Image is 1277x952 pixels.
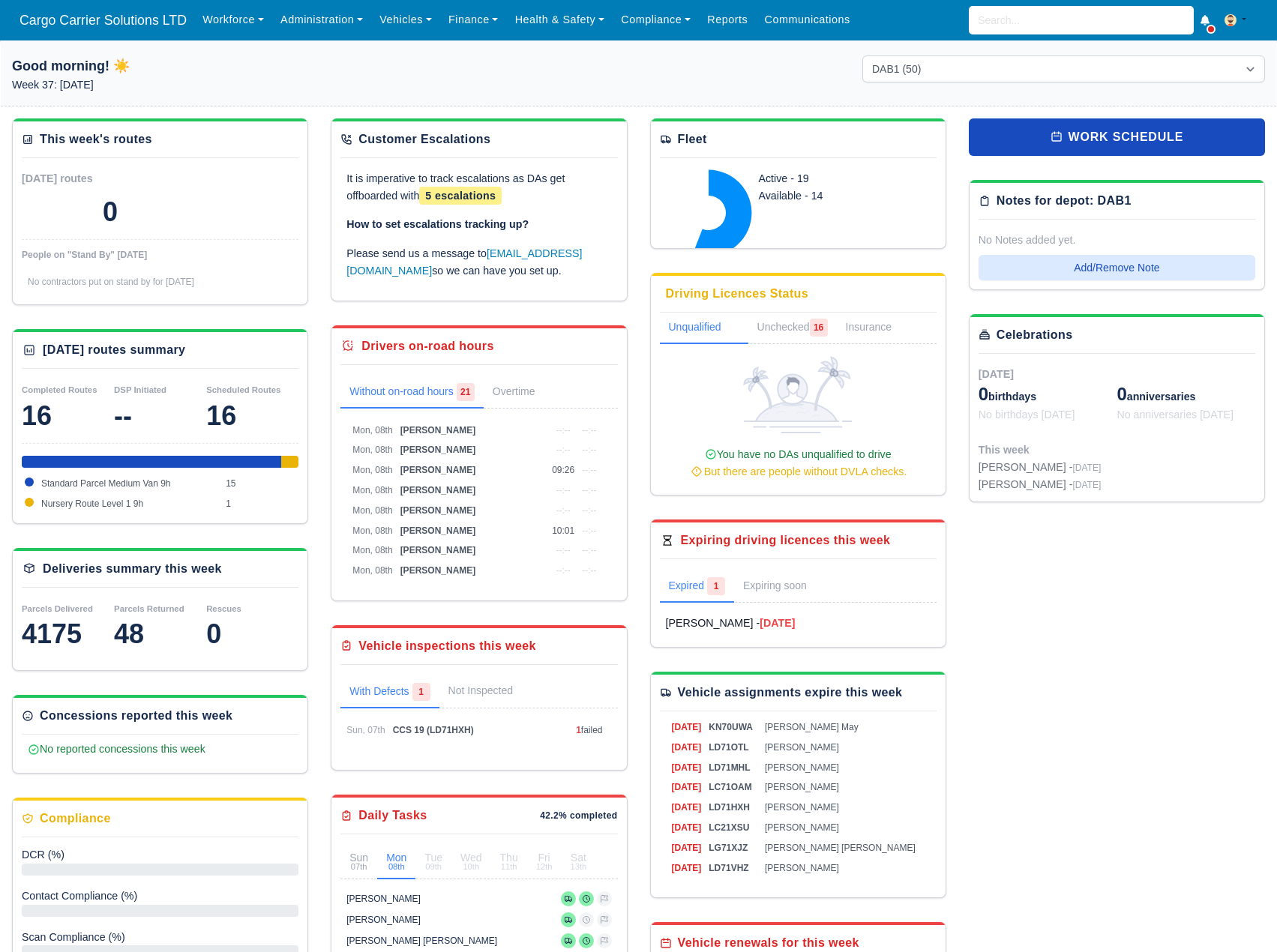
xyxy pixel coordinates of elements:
span: [PERSON_NAME] [765,802,839,813]
div: Nursery Route Level 1 9h [281,456,298,468]
p: How to set escalations tracking up? [346,216,611,233]
a: Reports [699,5,756,34]
small: Rescues [206,604,241,613]
strong: [DATE] [760,617,795,629]
span: [PERSON_NAME] [400,565,476,576]
small: 07th [349,863,368,871]
a: Without on-road hours [340,377,484,409]
div: Sun [349,852,368,871]
div: [PERSON_NAME] - [979,459,1102,476]
span: Sun, 07th [346,725,385,735]
div: Driving Licences Status [666,285,809,303]
span: Mon, 08th [352,545,392,555]
div: Daily Tasks [358,807,427,825]
span: --:-- [556,545,570,555]
div: This week's routes [40,130,152,148]
a: Communications [756,5,859,34]
small: Completed Routes [22,385,97,394]
a: Not Inspected [439,677,522,705]
div: But there are people without DVLA checks. [666,463,931,480]
p: It is imperative to track escalations as DAs get offboarded with [346,170,611,205]
span: [DATE] [672,822,702,833]
span: 1 [576,725,581,735]
div: anniversaries [1117,382,1255,406]
a: Health & Safety [507,5,613,34]
span: [DATE] [672,863,702,873]
span: [PERSON_NAME] [765,822,839,833]
div: [PERSON_NAME] [PERSON_NAME] [346,935,497,947]
div: Sat [570,852,586,871]
small: Parcels Delivered [22,604,93,613]
span: LC71OAM [709,782,751,792]
a: Vehicles [371,5,440,34]
span: Standard Parcel Medium Van 9h [41,478,171,489]
span: [PERSON_NAME] [400,525,476,536]
span: --:-- [582,445,596,455]
div: [PERSON_NAME] [346,893,421,905]
span: --:-- [556,445,570,455]
a: Expired [660,571,734,603]
span: [PERSON_NAME] [400,425,476,436]
span: Mon, 08th [352,485,392,495]
span: [DATE] [1073,463,1102,473]
span: --:-- [582,485,596,495]
div: You have no DAs unqualified to drive [666,446,931,480]
span: [DATE] [672,722,702,732]
input: Search... [969,6,1194,34]
span: 21 [457,383,475,401]
span: LD71HXH [709,802,750,813]
a: Compliance [613,5,699,34]
small: Parcels Returned [114,604,184,613]
a: Administration [272,5,371,34]
div: -- [114,401,206,431]
span: [DATE] [672,802,702,813]
span: Mon, 08th [352,465,392,475]
span: --:-- [556,505,570,516]
span: CCS 19 (LD71HXH) [393,725,474,735]
span: [PERSON_NAME] [765,782,839,792]
span: [DATE] [672,782,702,792]
div: Tue [424,852,442,871]
a: Expiring soon [734,571,837,603]
div: birthdays [979,382,1117,406]
span: No reported concessions this week [28,743,205,755]
div: Expiring driving licences this week [681,531,891,549]
span: LC21XSU [709,822,749,833]
span: Nursery Route Level 1 9h [41,498,143,509]
div: Delivery Completion Rate [22,888,298,905]
div: Available - 14 [759,187,898,205]
a: Insurance [837,313,919,344]
span: [PERSON_NAME] [400,465,476,475]
a: Cargo Carrier Solutions LTD [12,6,194,35]
div: Vehicle assignments expire this week [678,684,903,702]
span: Mon, 08th [352,445,392,455]
span: No anniversaries [DATE] [1117,409,1234,421]
div: 42.2% completed [540,810,617,822]
div: Mon [386,852,406,871]
span: No birthdays [DATE] [979,409,1075,421]
div: 0 [206,619,298,649]
span: --:-- [582,425,596,436]
span: [PERSON_NAME] [400,505,476,516]
div: Concessions reported this week [40,707,232,725]
div: Drivers on-road hours [361,337,493,355]
span: [PERSON_NAME] [765,863,839,873]
div: Celebrations [997,326,1073,344]
span: [DATE] [1073,480,1102,490]
div: Compliance [40,810,111,828]
span: Mon, 08th [352,425,392,436]
span: 1 [412,683,430,701]
span: --:-- [556,425,570,436]
div: 48 [114,619,206,649]
span: [DATE] [979,368,1014,380]
div: Standard Parcel Medium Van 9h [22,456,281,468]
p: Week 37: [DATE] [12,76,415,94]
td: 1 [222,494,298,514]
div: 16 [22,401,114,431]
span: [PERSON_NAME] [400,445,476,455]
small: 13th [570,863,586,871]
span: No contractors put on stand by for [DATE] [28,277,194,287]
span: Mon, 08th [352,505,392,516]
a: Workforce [194,5,272,34]
a: [EMAIL_ADDRESS][DOMAIN_NAME] [346,247,582,277]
